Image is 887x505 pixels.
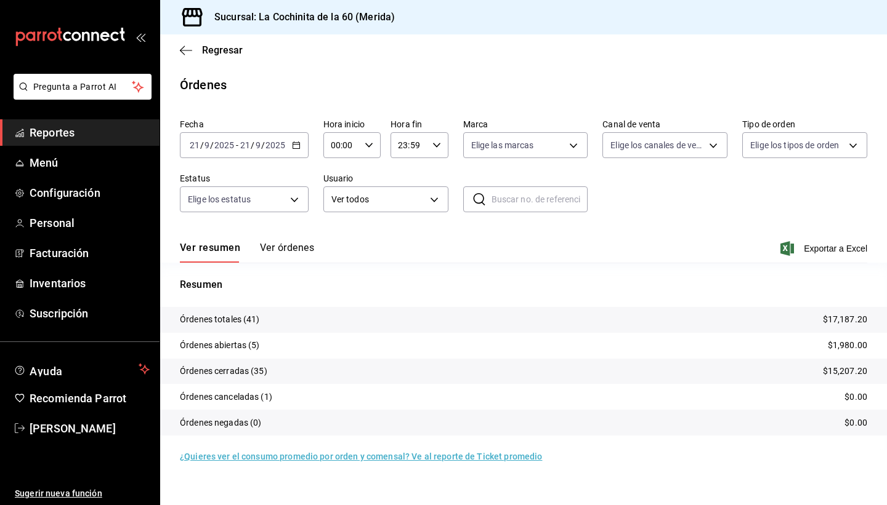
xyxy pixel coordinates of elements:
span: Elige las marcas [471,139,534,151]
span: [PERSON_NAME] [30,420,150,437]
a: Pregunta a Parrot AI [9,89,152,102]
span: Personal [30,215,150,231]
span: - [236,140,238,150]
span: Suscripción [30,305,150,322]
span: Elige los tipos de orden [750,139,839,151]
p: Órdenes cerradas (35) [180,365,267,378]
span: Configuración [30,185,150,201]
button: open_drawer_menu [136,32,145,42]
button: Regresar [180,44,243,56]
p: Órdenes totales (41) [180,313,260,326]
input: -- [255,140,261,150]
div: Órdenes [180,76,227,94]
span: Facturación [30,245,150,261]
p: Órdenes negadas (0) [180,416,262,429]
button: Pregunta a Parrot AI [14,74,152,100]
span: Ayuda [30,362,134,376]
label: Hora fin [391,120,448,129]
label: Tipo de orden [742,120,867,129]
button: Ver resumen [180,242,240,263]
span: / [200,140,204,150]
span: Sugerir nueva función [15,487,150,500]
input: Buscar no. de referencia [492,187,588,212]
button: Ver órdenes [260,242,314,263]
p: Resumen [180,277,867,292]
p: $0.00 [844,416,867,429]
span: Reportes [30,124,150,141]
span: Elige los canales de venta [610,139,705,151]
span: Pregunta a Parrot AI [33,81,132,93]
label: Marca [463,120,588,129]
input: -- [240,140,251,150]
input: -- [189,140,200,150]
label: Hora inicio [323,120,381,129]
span: / [251,140,254,150]
button: Exportar a Excel [783,241,867,256]
p: $0.00 [844,391,867,404]
input: ---- [214,140,235,150]
label: Fecha [180,120,309,129]
input: ---- [265,140,286,150]
p: $1,980.00 [828,339,867,352]
p: $15,207.20 [823,365,867,378]
label: Estatus [180,174,309,183]
a: ¿Quieres ver el consumo promedio por orden y comensal? Ve al reporte de Ticket promedio [180,451,542,461]
span: Menú [30,154,150,171]
span: Inventarios [30,275,150,292]
div: navigation tabs [180,242,314,263]
span: Ver todos [331,193,426,206]
p: Órdenes abiertas (5) [180,339,260,352]
span: / [210,140,214,150]
h3: Sucursal: La Cochinita de la 60 (Merida) [205,10,395,25]
span: Recomienda Parrot [30,390,150,407]
input: -- [204,140,210,150]
p: Órdenes canceladas (1) [180,391,272,404]
span: Elige los estatus [188,193,251,205]
span: Regresar [202,44,243,56]
p: $17,187.20 [823,313,867,326]
span: / [261,140,265,150]
label: Canal de venta [602,120,727,129]
label: Usuario [323,174,448,183]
